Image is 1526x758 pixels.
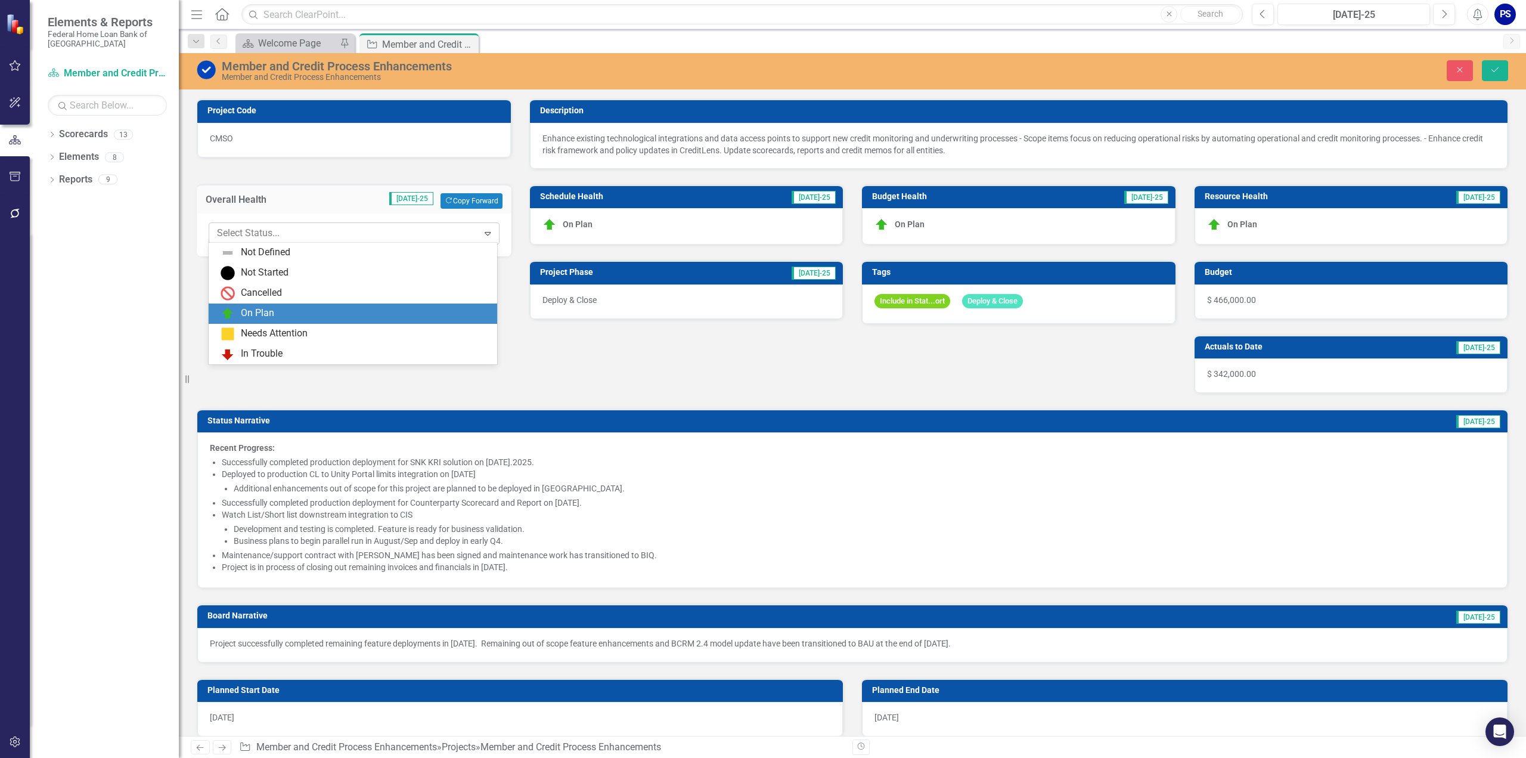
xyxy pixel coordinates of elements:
button: Copy Forward [441,193,502,209]
h3: Tags [872,268,1170,277]
span: [DATE]-25 [792,191,836,204]
input: Search Below... [48,95,167,116]
span: On Plan [895,219,925,229]
span: [DATE]-25 [1456,341,1500,354]
a: Elements [59,150,99,164]
li: Watch List/Short list downstream integration to CIS [222,509,1495,547]
li: Deployed to production CL to Unity Portal limits integration on [DATE] [222,468,1495,494]
h3: Planned Start Date [207,686,837,695]
a: Welcome Page [238,36,337,51]
div: Member and Credit Process Enhancements [382,37,476,52]
div: 8 [105,152,124,162]
img: Needs Attention [221,327,235,341]
img: Cancelled [221,286,235,301]
input: Search ClearPoint... [241,4,1243,25]
span: [DATE]-25 [1456,191,1500,204]
span: On Plan [1227,219,1257,229]
button: Search [1180,6,1240,23]
div: Not Started [241,266,289,280]
div: Member and Credit Process Enhancements [222,73,941,82]
div: On Plan [241,307,274,320]
a: Member and Credit Process Enhancements [256,741,437,753]
h3: Planned End Date [872,686,1502,695]
span: Deploy & Close [962,294,1023,309]
img: Not Defined [221,246,235,260]
li: Business plans to begin parallel run in August/Sep and deploy in early Q4. [234,535,1495,547]
a: Projects [442,741,476,753]
li: Development and testing is completed. Feature is ready for business validation. [234,523,1495,535]
div: 9 [98,175,117,185]
button: PS [1494,4,1516,25]
h3: Status Narrative [207,416,958,425]
li: Project is in process of closing out remaining invoices and financials in [DATE]. [222,561,1495,573]
li: Successfully completed production deployment for Counterparty Scorecard and Report on [DATE]. [222,497,1495,509]
h3: Description [540,106,1502,115]
div: 13 [114,129,133,140]
li: Maintenance/support contract with [PERSON_NAME] has been signed and maintenance work has transiti... [222,549,1495,561]
span: Search [1198,9,1223,18]
div: Member and Credit Process Enhancements [222,60,941,73]
strong: Recent Progress: [210,443,275,453]
div: » » [239,741,843,754]
img: ClearPoint Strategy [6,13,27,34]
span: Elements & Reports [48,15,167,29]
span: [DATE]-25 [1456,611,1500,624]
h3: Resource Health [1205,192,1378,201]
img: On Plan [1207,218,1221,232]
span: On Plan [563,219,593,229]
span: [DATE]-25 [389,192,433,205]
a: Scorecards [59,128,108,141]
h3: Board Narrative [207,611,946,620]
div: In Trouble [241,347,283,361]
img: Completed [197,60,216,79]
div: Welcome Page [258,36,337,51]
span: [DATE]-25 [792,267,836,280]
img: On Plan [542,218,557,232]
p: Enhance existing technological integrations and data access points to support new credit monitori... [542,132,1496,156]
span: [DATE]-25 [1124,191,1168,204]
span: Include in Stat...ort [874,294,950,309]
h3: Budget [1205,268,1502,277]
a: Reports [59,173,92,187]
span: [DATE] [874,713,899,722]
span: $ 466,000.00 [1207,295,1256,305]
small: Federal Home Loan Bank of [GEOGRAPHIC_DATA] [48,29,167,49]
span: CMSO [210,134,233,143]
span: [DATE]-25 [1456,415,1500,428]
img: Not Started [221,266,235,280]
h3: Project Code [207,106,505,115]
h3: Project Phase [540,268,700,277]
li: Successfully completed production deployment for SNK KRI solution on [DATE].2025. [222,456,1495,468]
div: Open Intercom Messenger [1485,717,1514,746]
img: On Plan [221,307,235,321]
a: Member and Credit Process Enhancements [48,67,167,81]
h3: Overall Health [206,194,309,205]
span: $ 342,000.00 [1207,369,1256,379]
button: [DATE]-25 [1277,4,1430,25]
span: Deploy & Close [542,295,597,305]
div: Needs Attention [241,327,308,341]
h3: Budget Health [872,192,1035,201]
img: On Plan [874,218,889,232]
p: Project successfully completed remaining feature deployments in [DATE]. Remaining out of scope fe... [210,638,1495,649]
div: Not Defined [241,246,290,259]
li: Additional enhancements out of scope for this project are planned to be deployed in [GEOGRAPHIC_D... [234,482,1495,494]
h3: Schedule Health [540,192,713,201]
div: Member and Credit Process Enhancements [480,741,661,753]
h3: Actuals to Date [1205,342,1372,351]
div: [DATE]-25 [1282,8,1426,22]
div: Cancelled [241,286,282,300]
img: In Trouble [221,347,235,361]
span: [DATE] [210,713,234,722]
